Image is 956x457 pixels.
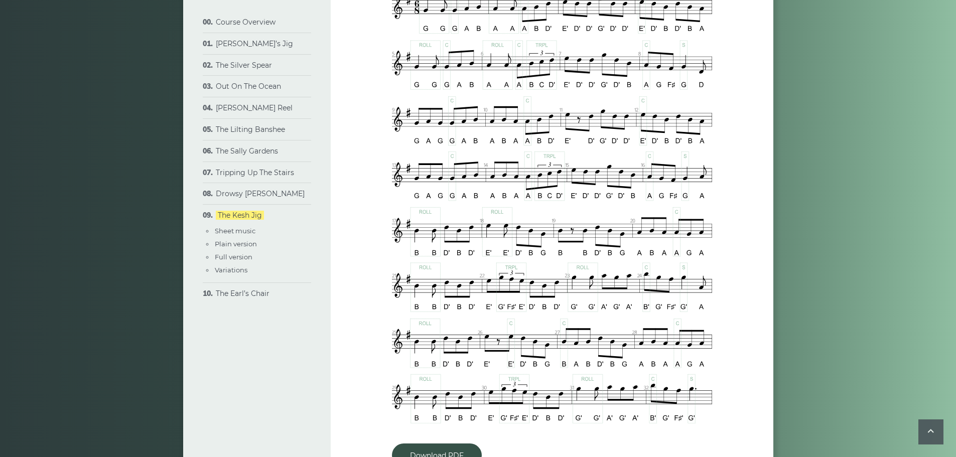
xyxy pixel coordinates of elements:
a: Sheet music [215,227,255,235]
a: [PERSON_NAME]’s Jig [216,39,293,48]
a: The Kesh Jig [216,211,264,220]
a: The Sally Gardens [216,146,278,156]
a: Tripping Up The Stairs [216,168,294,177]
a: Plain version [215,240,257,248]
a: The Silver Spear [216,61,272,70]
a: [PERSON_NAME] Reel [216,103,293,112]
a: The Earl’s Chair [216,289,269,298]
a: Out On The Ocean [216,82,281,91]
a: Variations [215,266,247,274]
a: Drowsy [PERSON_NAME] [216,189,305,198]
a: Course Overview [216,18,276,27]
a: Full version [215,253,252,261]
a: The Lilting Banshee [216,125,285,134]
